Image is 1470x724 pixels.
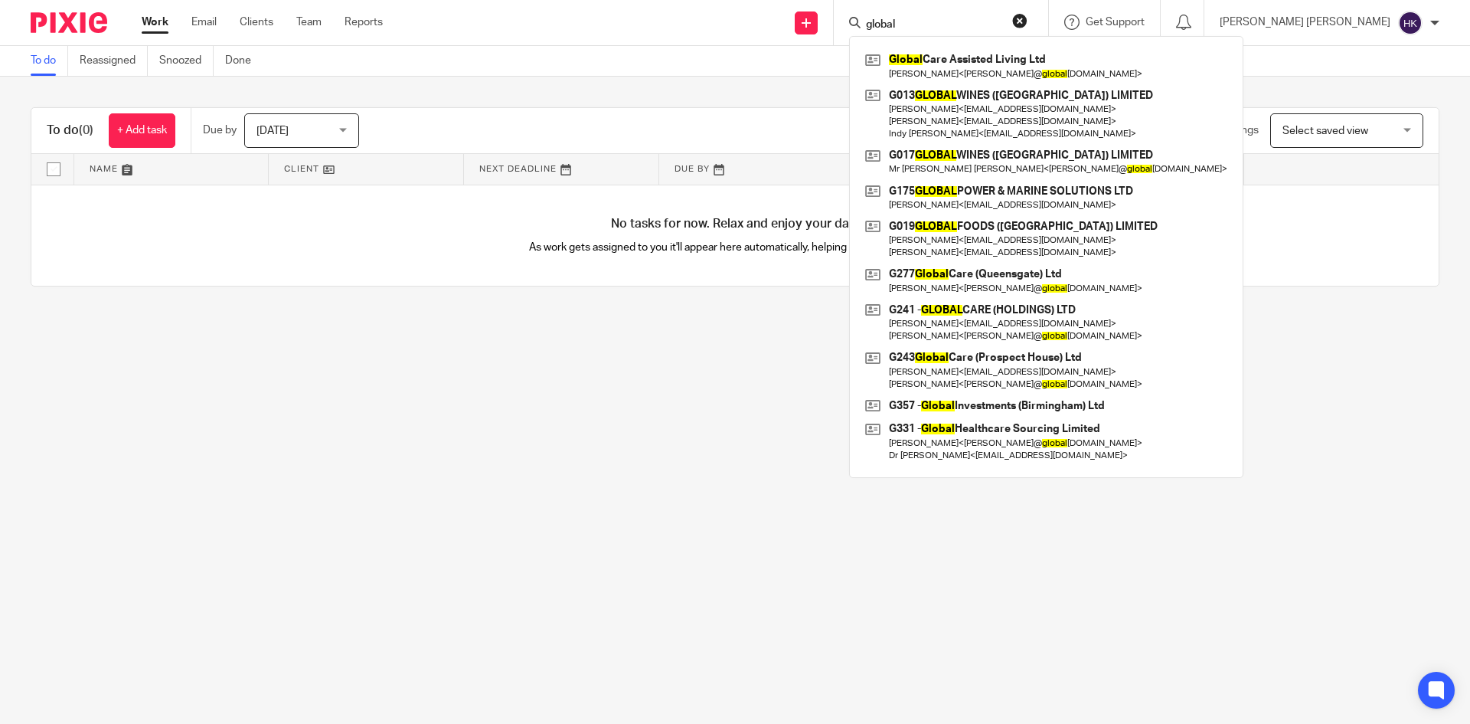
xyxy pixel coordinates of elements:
h1: To do [47,123,93,139]
img: svg%3E [1398,11,1423,35]
span: [DATE] [256,126,289,136]
a: Work [142,15,168,30]
a: To do [31,46,68,76]
a: Done [225,46,263,76]
span: Select saved view [1282,126,1368,136]
a: Reassigned [80,46,148,76]
a: Snoozed [159,46,214,76]
h4: No tasks for now. Relax and enjoy your day! [31,216,1439,232]
p: Due by [203,123,237,138]
a: Email [191,15,217,30]
a: + Add task [109,113,175,148]
a: Reports [345,15,383,30]
img: Pixie [31,12,107,33]
a: Team [296,15,322,30]
button: Clear [1012,13,1027,28]
a: Clients [240,15,273,30]
p: [PERSON_NAME] [PERSON_NAME] [1220,15,1390,30]
span: (0) [79,124,93,136]
span: Get Support [1086,17,1145,28]
input: Search [864,18,1002,32]
p: As work gets assigned to you it'll appear here automatically, helping you stay organised. [384,240,1087,255]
